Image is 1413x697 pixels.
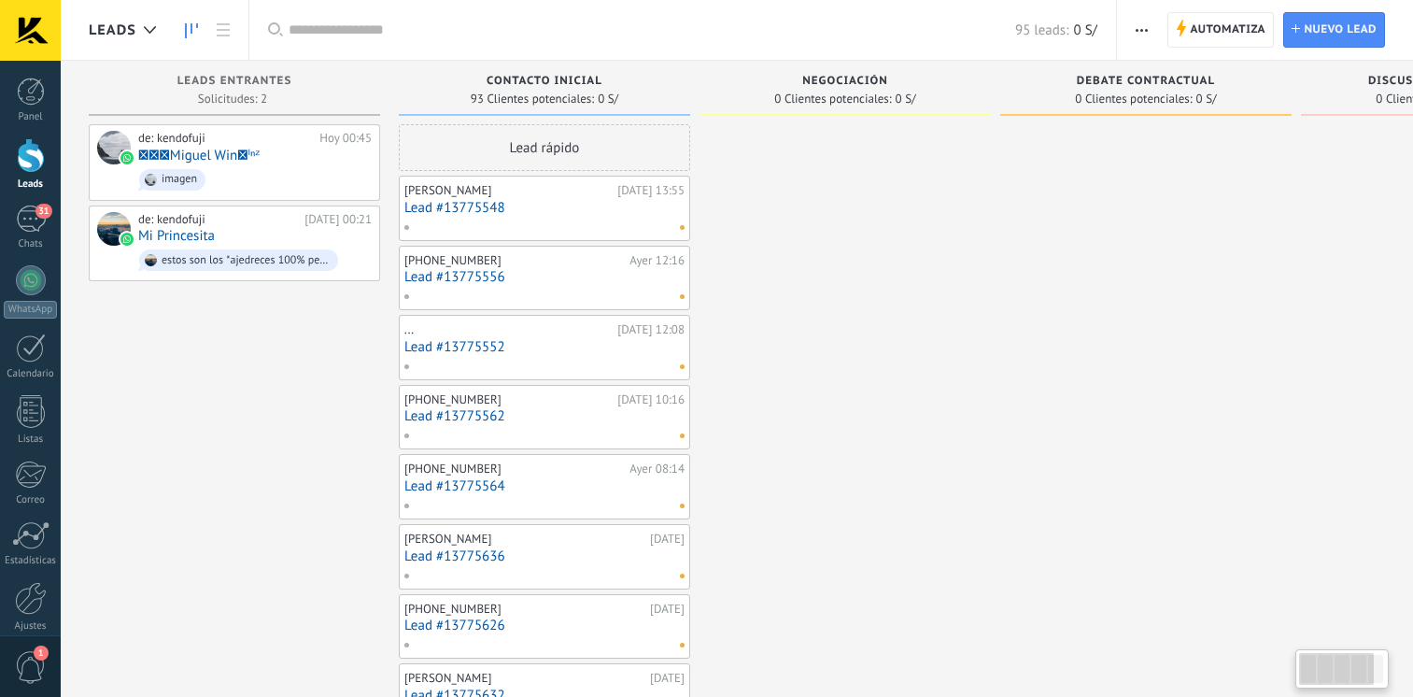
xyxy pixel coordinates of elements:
div: Listas [4,434,58,446]
a: ۝꙰ྂMiguel Win᭄ˡⁿᶻ [138,148,261,164]
span: 93 Clientes potenciales: [471,93,594,105]
div: [PHONE_NUMBER] [404,602,645,617]
span: 1 [34,646,49,661]
div: [DATE] [650,602,685,617]
span: 0 Clientes potenciales: [1075,93,1192,105]
span: No hay nada asignado [680,643,685,647]
div: de: kendofuji [138,131,313,146]
span: No hay nada asignado [680,364,685,369]
div: [PHONE_NUMBER] [404,253,625,268]
span: 0 S/ [1196,93,1217,105]
div: Hoy 00:45 [319,131,372,146]
div: [DATE] 12:08 [617,322,685,337]
span: 0 S/ [1073,21,1096,39]
div: [DATE] 13:55 [617,183,685,198]
div: Correo [4,494,58,506]
img: waba.svg [120,151,134,164]
a: Lead #13775562 [404,408,685,424]
div: [PHONE_NUMBER] [404,462,625,477]
div: Ajustes [4,620,58,633]
span: Nuevo lead [1304,13,1377,47]
span: Automatiza [1190,13,1265,47]
div: imagen [162,173,197,186]
span: No hay nada asignado [680,434,685,438]
img: waba.svg [120,233,134,246]
span: No hay nada asignado [680,574,685,578]
div: Calendario [4,368,58,380]
div: estos son los *ajedreces 100% personalizado* [162,254,330,267]
div: [DATE] 10:16 [617,392,685,407]
div: [DATE] [650,532,685,547]
span: 0 S/ [896,93,916,105]
div: [PHONE_NUMBER] [404,392,613,407]
div: Panel [4,111,58,123]
span: 31 [35,204,51,219]
div: [PERSON_NAME] [404,183,613,198]
div: WhatsApp [4,301,57,319]
a: Automatiza [1167,12,1274,48]
div: Leads Entrantes [98,75,371,91]
div: Estadísticas [4,555,58,567]
span: Debate contractual [1077,75,1215,88]
div: ۝꙰ྂMiguel Win᭄ˡⁿᶻ [97,131,131,164]
a: Lead #13775626 [404,618,685,633]
div: Contacto inicial [408,75,681,91]
div: de: kendofuji [138,212,298,227]
div: Ayer 08:14 [629,462,685,477]
span: No hay nada asignado [680,225,685,230]
div: Lead rápido [399,124,690,171]
span: No hay nada asignado [680,294,685,299]
div: [PERSON_NAME] [404,532,645,547]
span: Contacto inicial [487,75,602,88]
div: [DATE] 00:21 [304,212,372,227]
div: Chats [4,238,58,250]
a: Lead #13775552 [404,339,685,355]
span: 0 S/ [598,93,618,105]
a: Lead #13775556 [404,269,685,285]
a: Mi Princesita [138,228,215,244]
span: Negociación [802,75,888,88]
div: [PERSON_NAME] [404,671,645,686]
div: Mi Princesita [97,212,131,246]
div: Ayer 12:16 [629,253,685,268]
span: 0 Clientes potenciales: [774,93,891,105]
div: ... [404,322,613,337]
a: Nuevo lead [1283,12,1385,48]
a: Lead #13775548 [404,200,685,216]
a: Lead #13775564 [404,478,685,494]
div: Negociación [709,75,982,91]
span: Solicitudes: 2 [198,93,267,105]
span: Leads [89,21,136,39]
div: Debate contractual [1010,75,1282,91]
span: Leads Entrantes [177,75,292,88]
span: No hay nada asignado [680,504,685,508]
div: Leads [4,178,58,191]
div: [DATE] [650,671,685,686]
span: 95 leads: [1015,21,1068,39]
a: Lead #13775636 [404,548,685,564]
